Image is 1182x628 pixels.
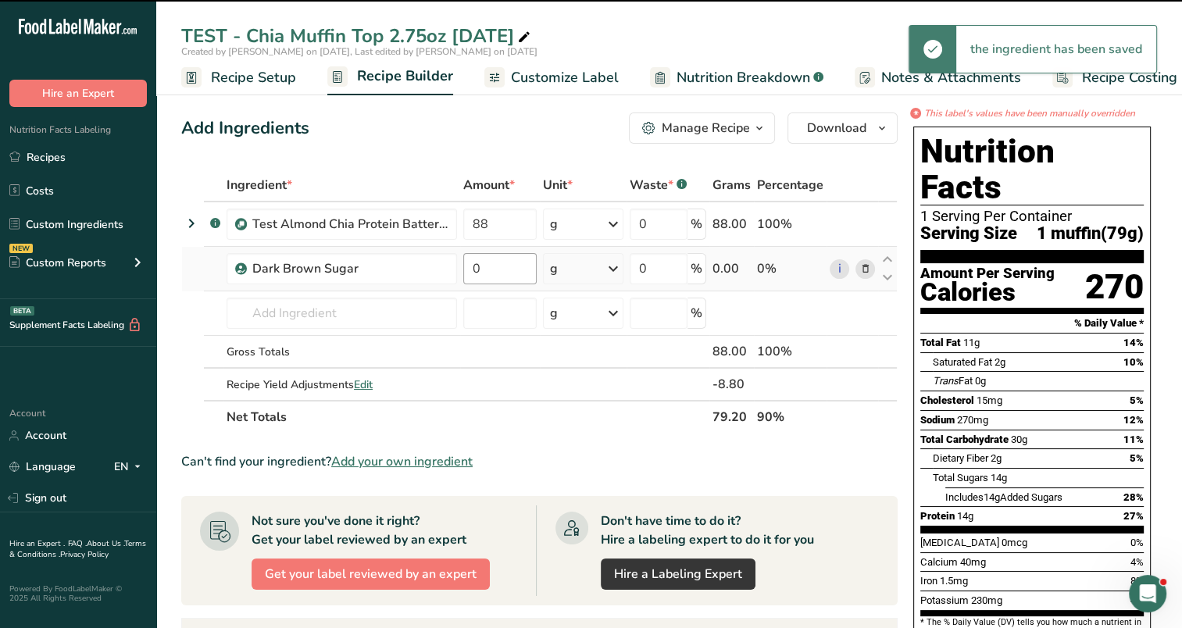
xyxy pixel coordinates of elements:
[265,565,477,583] span: Get your label reviewed by an expert
[757,342,823,361] div: 100%
[757,259,823,278] div: 0%
[920,434,1009,445] span: Total Carbohydrate
[881,67,1021,88] span: Notes & Attachments
[1082,67,1177,88] span: Recipe Costing
[920,575,937,587] span: Iron
[354,377,373,392] span: Edit
[543,176,573,194] span: Unit
[211,67,296,88] span: Recipe Setup
[807,119,866,137] span: Download
[1130,537,1144,548] span: 0%
[9,538,65,549] a: Hire an Expert .
[550,259,558,278] div: g
[855,60,1021,95] a: Notes & Attachments
[511,67,619,88] span: Customize Label
[9,244,33,253] div: NEW
[920,266,1055,281] div: Amount Per Serving
[960,556,986,568] span: 40mg
[9,255,106,271] div: Custom Reports
[484,60,619,95] a: Customize Label
[933,375,973,387] span: Fat
[1123,337,1144,348] span: 14%
[68,538,87,549] a: FAQ .
[945,491,1062,503] span: Includes Added Sugars
[1123,491,1144,503] span: 28%
[227,298,457,329] input: Add Ingredient
[920,394,974,406] span: Cholesterol
[712,342,751,361] div: 88.00
[757,176,823,194] span: Percentage
[712,176,751,194] span: Grams
[709,400,754,433] th: 79.20
[920,337,961,348] span: Total Fat
[223,400,709,433] th: Net Totals
[1123,356,1144,368] span: 10%
[357,66,453,87] span: Recipe Builder
[920,209,1144,224] div: 1 Serving Per Container
[331,452,473,471] span: Add your own ingredient
[957,414,988,426] span: 270mg
[920,556,958,568] span: Calcium
[227,176,292,194] span: Ingredient
[1123,414,1144,426] span: 12%
[787,112,898,144] button: Download
[1002,537,1027,548] span: 0mcg
[463,176,515,194] span: Amount
[977,394,1002,406] span: 15mg
[963,337,980,348] span: 11g
[933,472,988,483] span: Total Sugars
[984,491,1000,503] span: 14g
[252,259,448,278] div: Dark Brown Sugar
[181,22,534,50] div: TEST - Chia Muffin Top 2.75oz [DATE]
[87,538,124,549] a: About Us .
[933,356,992,368] span: Saturated Fat
[754,400,827,433] th: 90%
[991,472,1007,483] span: 14g
[1130,394,1144,406] span: 5%
[550,215,558,234] div: g
[227,344,457,360] div: Gross Totals
[1123,510,1144,522] span: 27%
[114,458,147,476] div: EN
[1037,224,1144,244] span: 1 muffin(79g)
[1052,60,1177,95] a: Recipe Costing
[601,512,814,549] div: Don't have time to do it? Hire a labeling expert to do it for you
[252,512,466,549] div: Not sure you've done it right? Get your label reviewed by an expert
[975,375,986,387] span: 0g
[956,26,1156,73] div: the ingredient has been saved
[662,119,750,137] div: Manage Recipe
[9,80,147,107] button: Hire an Expert
[9,538,146,560] a: Terms & Conditions .
[601,558,755,590] a: Hire a Labeling Expert
[920,594,969,606] span: Potassium
[677,67,810,88] span: Nutrition Breakdown
[550,304,558,323] div: g
[9,584,147,603] div: Powered By FoodLabelMaker © 2025 All Rights Reserved
[1085,266,1144,308] div: 270
[60,549,109,560] a: Privacy Policy
[920,510,955,522] span: Protein
[712,375,751,394] div: -8.80
[957,510,973,522] span: 14g
[1130,452,1144,464] span: 5%
[924,106,1135,120] i: This label's values have been manually overridden
[1123,434,1144,445] span: 11%
[757,215,823,234] div: 100%
[181,60,296,95] a: Recipe Setup
[991,452,1002,464] span: 2g
[830,259,849,279] a: i
[630,176,687,194] div: Waste
[227,376,457,393] div: Recipe Yield Adjustments
[920,281,1055,304] div: Calories
[1130,556,1144,568] span: 4%
[9,453,76,480] a: Language
[933,452,988,464] span: Dietary Fiber
[920,537,999,548] span: [MEDICAL_DATA]
[712,259,751,278] div: 0.00
[252,558,490,590] button: Get your label reviewed by an expert
[971,594,1002,606] span: 230mg
[1011,434,1027,445] span: 30g
[181,45,537,58] span: Created by [PERSON_NAME] on [DATE], Last edited by [PERSON_NAME] on [DATE]
[235,219,247,230] img: Sub Recipe
[933,375,959,387] i: Trans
